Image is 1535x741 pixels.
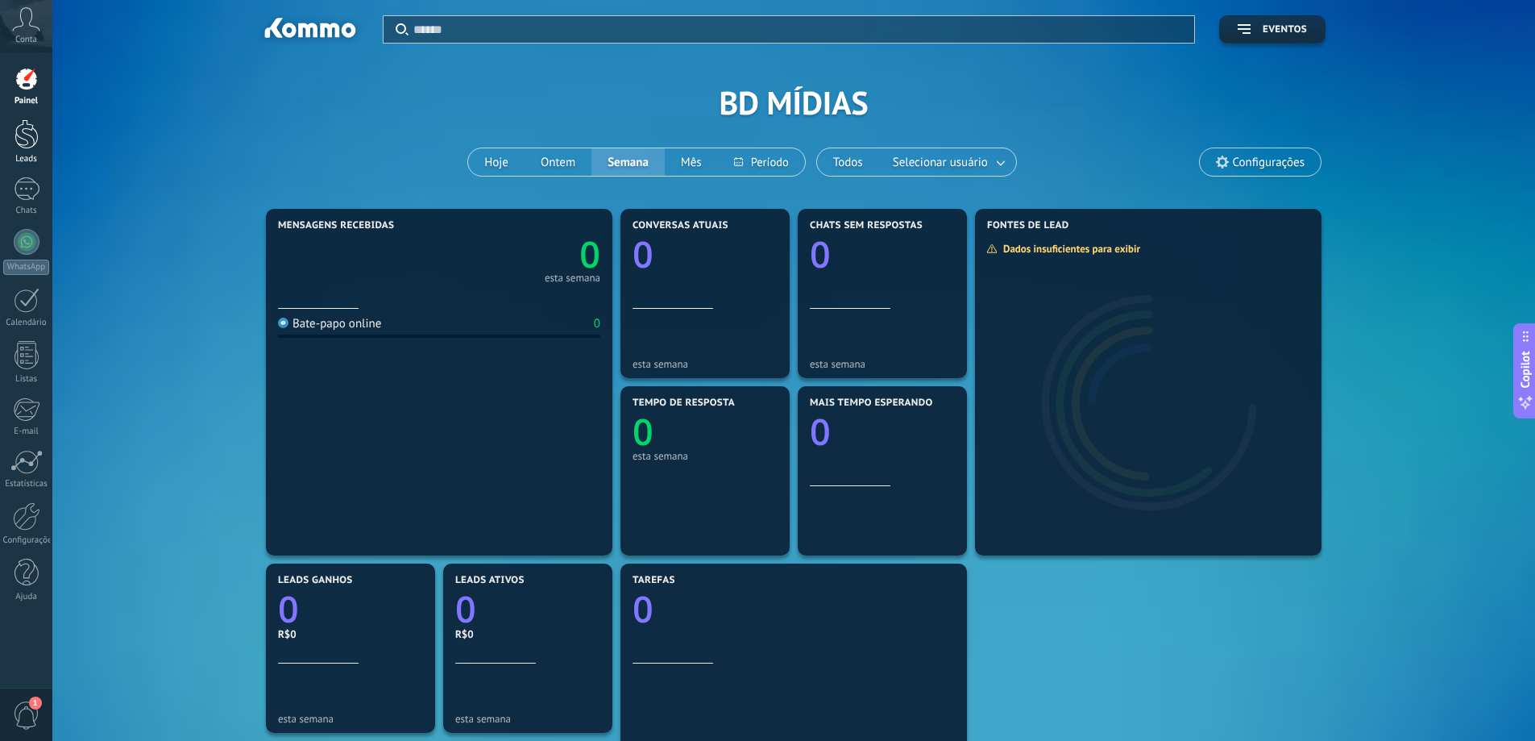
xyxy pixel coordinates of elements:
[1263,24,1307,35] span: Eventos
[579,230,600,279] text: 0
[29,697,42,710] span: 1
[810,407,831,456] text: 0
[633,450,778,462] div: esta semana
[986,242,1151,256] div: Dados insuficientes para exibir
[3,592,50,602] div: Ajuda
[278,713,423,725] div: esta semana
[817,148,879,176] button: Todos
[633,585,653,634] text: 0
[455,713,600,725] div: esta semana
[665,148,718,176] button: Mês
[3,154,50,164] div: Leads
[3,96,50,106] div: Painel
[718,148,805,176] button: Período
[455,585,476,634] text: 0
[278,585,423,634] a: 0
[633,407,653,456] text: 0
[810,358,955,370] div: esta semana
[278,575,353,586] span: Leads ganhos
[278,316,381,331] div: Bate-papo online
[633,398,735,409] span: Tempo de resposta
[879,148,1016,176] button: Selecionar usuário
[3,479,50,489] div: Estatísticas
[810,220,923,231] span: Chats sem respostas
[278,627,423,641] div: R$0
[3,318,50,328] div: Calendário
[591,148,665,176] button: Semana
[810,398,933,409] span: Mais tempo esperando
[1517,351,1533,388] span: Copilot
[1219,15,1325,44] button: Eventos
[633,585,955,634] a: 0
[890,152,991,173] span: Selecionar usuário
[633,230,653,279] text: 0
[633,220,728,231] span: Conversas atuais
[439,230,600,279] a: 0
[278,220,394,231] span: Mensagens recebidas
[1233,156,1305,169] span: Configurações
[3,427,50,437] div: E-mail
[545,274,600,282] div: esta semana
[455,627,600,641] div: R$0
[3,260,49,275] div: WhatsApp
[455,585,600,634] a: 0
[525,148,591,176] button: Ontem
[633,575,675,586] span: Tarefas
[468,148,525,176] button: Hoje
[3,206,50,216] div: Chats
[455,575,525,586] span: Leads ativos
[3,374,50,385] div: Listas
[278,585,299,634] text: 0
[810,230,831,279] text: 0
[3,535,50,546] div: Configurações
[278,318,288,328] img: Bate-papo online
[633,358,778,370] div: esta semana
[987,220,1069,231] span: Fontes de lead
[594,316,600,331] div: 0
[15,35,37,45] span: Conta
